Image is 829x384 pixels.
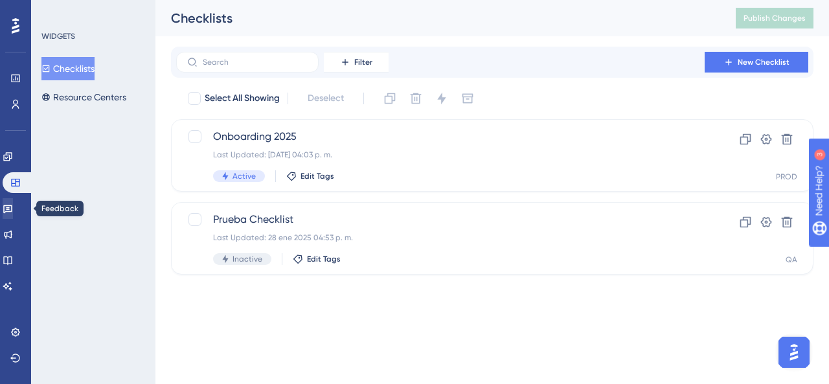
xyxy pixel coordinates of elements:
span: Edit Tags [301,171,334,181]
span: Onboarding 2025 [213,129,668,144]
div: 3 [90,6,94,17]
span: Publish Changes [744,13,806,23]
input: Search [203,58,308,67]
span: Need Help? [30,3,81,19]
button: Deselect [296,87,356,110]
button: Edit Tags [293,254,341,264]
iframe: UserGuiding AI Assistant Launcher [775,333,813,372]
span: Select All Showing [205,91,280,106]
div: Checklists [171,9,703,27]
button: New Checklist [705,52,808,73]
span: Edit Tags [307,254,341,264]
span: Active [233,171,256,181]
span: Filter [354,57,372,67]
span: Prueba Checklist [213,212,668,227]
button: Checklists [41,57,95,80]
span: New Checklist [738,57,789,67]
button: Publish Changes [736,8,813,28]
div: WIDGETS [41,31,75,41]
button: Resource Centers [41,85,126,109]
span: Inactive [233,254,262,264]
button: Filter [324,52,389,73]
div: Last Updated: [DATE] 04:03 p. m. [213,150,668,160]
span: Deselect [308,91,344,106]
div: PROD [776,172,797,182]
div: QA [786,254,797,265]
button: Edit Tags [286,171,334,181]
div: Last Updated: 28 ene 2025 04:53 p. m. [213,232,668,243]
